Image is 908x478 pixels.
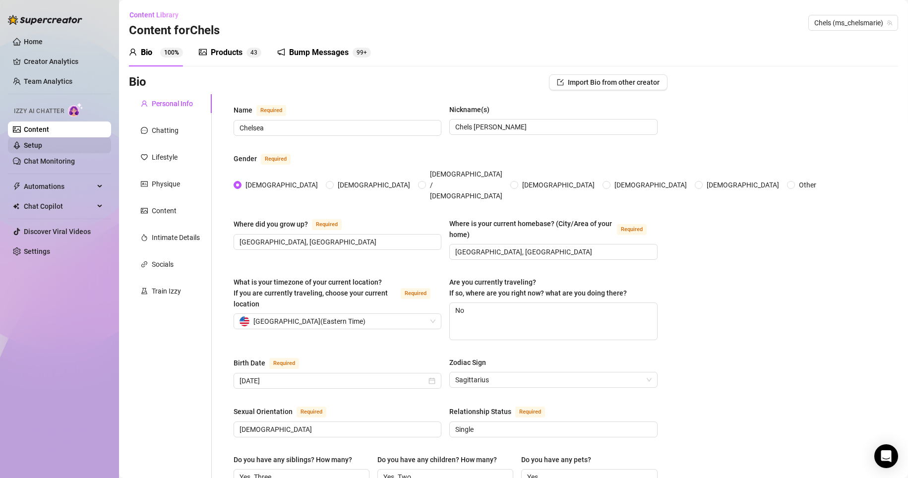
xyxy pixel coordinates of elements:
a: Settings [24,247,50,255]
span: message [141,127,148,134]
span: Chels (ms_chelsmarie) [814,15,892,30]
span: Required [297,407,326,418]
a: Setup [24,141,42,149]
div: Relationship Status [449,406,511,417]
input: Name [240,122,433,133]
div: Personal Info [152,98,193,109]
a: Creator Analytics [24,54,103,69]
span: heart [141,154,148,161]
div: Open Intercom Messenger [874,444,898,468]
div: Sexual Orientation [234,406,293,417]
div: Bio [141,47,152,59]
img: logo-BBDzfeDw.svg [8,15,82,25]
span: Content Library [129,11,179,19]
sup: 100% [160,48,183,58]
div: Content [152,205,177,216]
label: Where is your current homebase? (City/Area of your home) [449,218,657,240]
label: Sexual Orientation [234,406,337,418]
textarea: No [450,303,657,340]
button: Content Library [129,7,186,23]
label: Nickname(s) [449,104,496,115]
span: fire [141,234,148,241]
a: Team Analytics [24,77,72,85]
span: [DEMOGRAPHIC_DATA] [334,179,414,190]
label: Do you have any siblings? How many? [234,454,359,465]
span: [DEMOGRAPHIC_DATA] / [DEMOGRAPHIC_DATA] [426,169,506,201]
label: Name [234,104,297,116]
a: Content [24,125,49,133]
span: What is your timezone of your current location? If you are currently traveling, choose your curre... [234,278,388,308]
span: Import Bio from other creator [568,78,660,86]
span: Required [515,407,545,418]
img: Chat Copilot [13,203,19,210]
label: Gender [234,153,302,165]
div: Zodiac Sign [449,357,486,368]
div: Physique [152,179,180,189]
div: Intimate Details [152,232,200,243]
span: Required [256,105,286,116]
span: 3 [254,49,257,56]
span: Chat Copilot [24,198,94,214]
label: Birth Date [234,357,310,369]
input: Birth Date [240,375,426,386]
div: Where is your current homebase? (City/Area of your home) [449,218,612,240]
div: Do you have any children? How many? [377,454,497,465]
span: [DEMOGRAPHIC_DATA] [242,179,322,190]
span: [GEOGRAPHIC_DATA] ( Eastern Time ) [253,314,365,329]
label: Do you have any children? How many? [377,454,504,465]
label: Where did you grow up? [234,218,353,230]
input: Sexual Orientation [240,424,433,435]
img: us [240,316,249,326]
label: Do you have any pets? [521,454,598,465]
input: Where did you grow up? [240,237,433,247]
div: Socials [152,259,174,270]
span: user [141,100,148,107]
div: Gender [234,153,257,164]
input: Relationship Status [455,424,649,435]
div: Birth Date [234,358,265,368]
label: Relationship Status [449,406,556,418]
span: Required [269,358,299,369]
div: Train Izzy [152,286,181,297]
input: Nickname(s) [455,121,649,132]
div: Chatting [152,125,179,136]
span: import [557,79,564,86]
span: 4 [250,49,254,56]
button: Import Bio from other creator [549,74,667,90]
span: Required [401,288,430,299]
a: Chat Monitoring [24,157,75,165]
span: Sagittarius [455,372,651,387]
span: picture [199,48,207,56]
span: Other [795,179,820,190]
span: [DEMOGRAPHIC_DATA] [518,179,599,190]
span: [DEMOGRAPHIC_DATA] [610,179,691,190]
a: Home [24,38,43,46]
label: Zodiac Sign [449,357,493,368]
span: picture [141,207,148,214]
div: Do you have any pets? [521,454,591,465]
h3: Bio [129,74,146,90]
span: Izzy AI Chatter [14,107,64,116]
span: user [129,48,137,56]
span: team [887,20,893,26]
img: AI Chatter [68,103,83,117]
span: Automations [24,179,94,194]
sup: 156 [353,48,371,58]
span: Required [261,154,291,165]
span: thunderbolt [13,182,21,190]
div: Name [234,105,252,116]
div: Where did you grow up? [234,219,308,230]
a: Discover Viral Videos [24,228,91,236]
input: Where is your current homebase? (City/Area of your home) [455,246,649,257]
span: Required [312,219,342,230]
sup: 43 [246,48,261,58]
div: Bump Messages [289,47,349,59]
div: Do you have any siblings? How many? [234,454,352,465]
span: Are you currently traveling? If so, where are you right now? what are you doing there? [449,278,627,297]
span: Required [617,224,647,235]
span: idcard [141,180,148,187]
div: Products [211,47,242,59]
div: Lifestyle [152,152,178,163]
span: [DEMOGRAPHIC_DATA] [703,179,783,190]
h3: Content for Chels [129,23,220,39]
